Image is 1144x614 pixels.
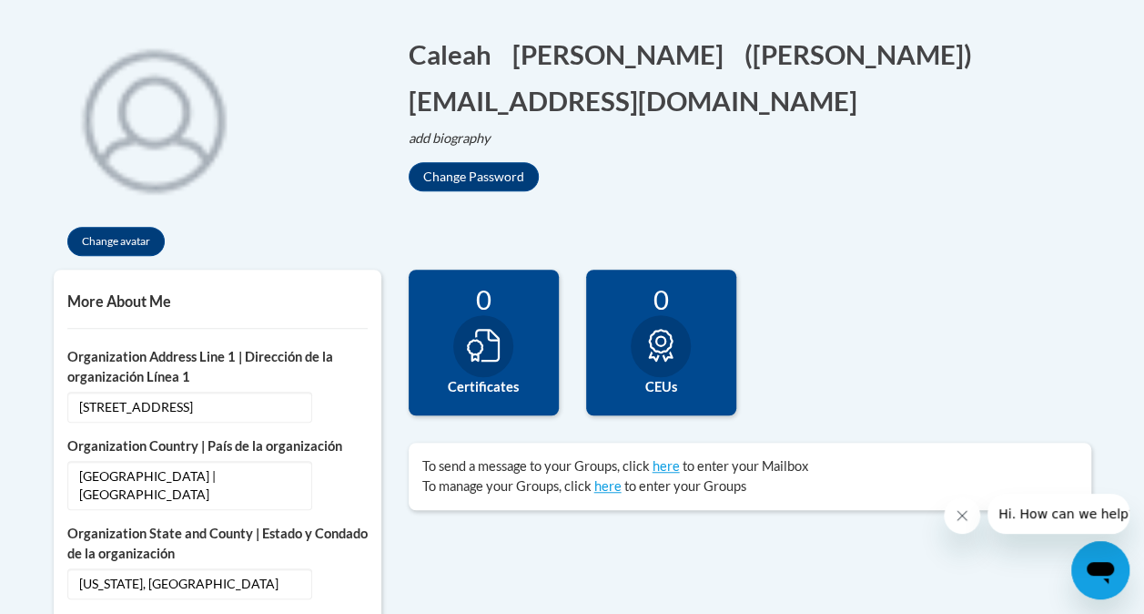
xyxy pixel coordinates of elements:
a: here [594,478,622,494]
iframe: Close message [944,497,980,534]
label: Certificates [422,377,545,397]
img: profile avatar [54,17,254,218]
span: to enter your Mailbox [683,458,808,474]
div: 0 [600,283,723,315]
span: [GEOGRAPHIC_DATA] | [GEOGRAPHIC_DATA] [67,461,312,510]
button: Edit last name [512,36,735,73]
button: Edit email address [409,82,869,119]
span: [STREET_ADDRESS] [67,392,312,423]
iframe: Button to launch messaging window [1071,541,1129,599]
button: Edit biography [409,128,505,148]
label: CEUs [600,377,723,397]
label: Organization Address Line 1 | Dirección de la organización Línea 1 [67,347,368,387]
label: Organization State and County | Estado y Condado de la organización [67,524,368,564]
button: Change avatar [67,227,165,256]
span: Hi. How can we help? [11,13,147,27]
button: Edit screen name [744,36,984,73]
button: Edit first name [409,36,503,73]
span: To manage your Groups, click [422,478,592,494]
span: [US_STATE], [GEOGRAPHIC_DATA] [67,568,312,599]
span: to enter your Groups [624,478,746,494]
div: Click to change the profile picture [54,17,254,218]
span: To send a message to your Groups, click [422,458,650,474]
div: 0 [422,283,545,315]
iframe: Message from company [987,494,1129,534]
button: Change Password [409,162,539,191]
label: Organization Country | País de la organización [67,436,368,456]
i: add biography [409,130,491,146]
a: here [653,458,680,474]
h5: More About Me [67,292,368,310]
